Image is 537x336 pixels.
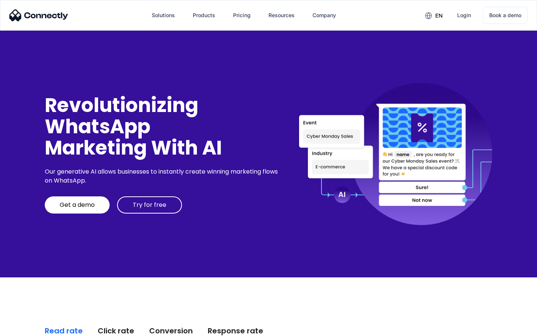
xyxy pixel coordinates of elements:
div: Try for free [133,201,166,209]
a: Login [451,6,477,24]
div: Conversion [149,326,193,336]
img: Connectly Logo [9,9,68,21]
div: Company [313,10,336,21]
aside: Language selected: English [7,323,45,333]
div: Our generative AI allows businesses to instantly create winning marketing flows on WhatsApp. [45,167,280,185]
div: Revolutionizing WhatsApp Marketing With AI [45,94,280,159]
div: Resources [268,10,295,21]
ul: Language list [15,323,45,333]
a: Get a demo [45,196,110,214]
div: Products [193,10,215,21]
div: Read rate [45,326,83,336]
div: Get a demo [60,201,95,209]
div: Response rate [208,326,263,336]
a: Pricing [227,6,257,24]
div: en [435,10,443,21]
a: Book a demo [483,7,528,24]
a: Try for free [117,196,182,214]
div: Solutions [152,10,175,21]
div: Pricing [233,10,251,21]
div: Click rate [98,326,134,336]
div: Login [457,10,471,21]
